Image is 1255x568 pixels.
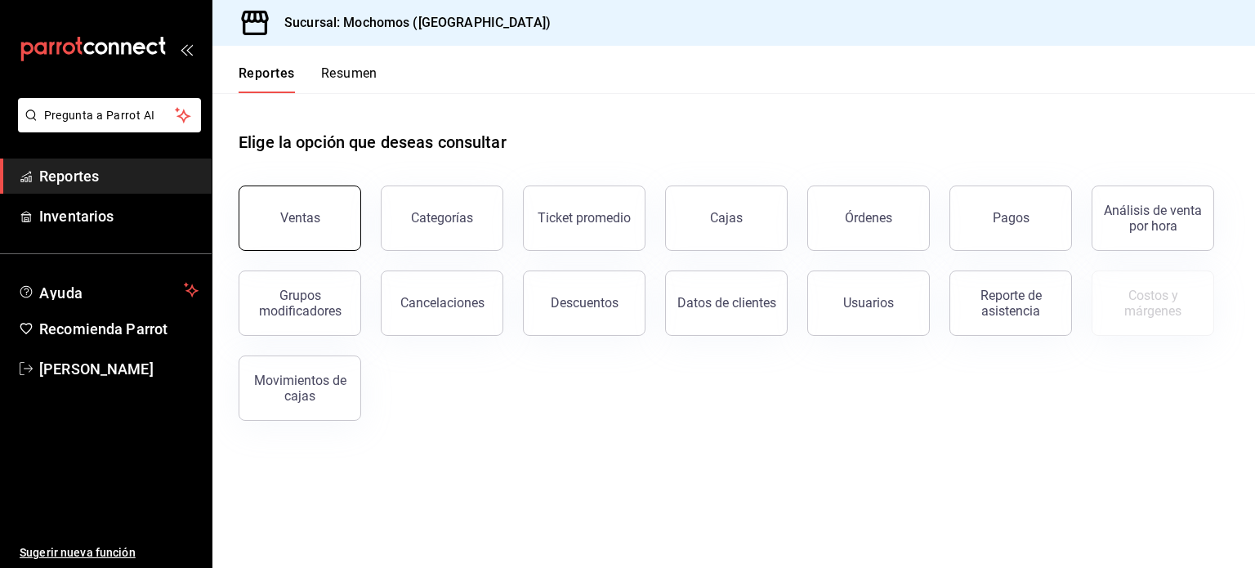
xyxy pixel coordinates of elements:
[239,65,295,93] button: Reportes
[665,271,788,336] button: Datos de clientes
[400,295,485,311] div: Cancelaciones
[381,271,503,336] button: Cancelaciones
[677,295,776,311] div: Datos de clientes
[381,186,503,251] button: Categorías
[44,107,176,124] span: Pregunta a Parrot AI
[523,186,645,251] button: Ticket promedio
[843,295,894,311] div: Usuarios
[39,165,199,187] span: Reportes
[249,373,351,404] div: Movimientos de cajas
[993,210,1029,226] div: Pagos
[239,65,377,93] div: navigation tabs
[523,271,645,336] button: Descuentos
[845,210,892,226] div: Órdenes
[39,318,199,340] span: Recomienda Parrot
[239,356,361,421] button: Movimientos de cajas
[551,295,619,311] div: Descuentos
[949,186,1072,251] button: Pagos
[249,288,351,319] div: Grupos modificadores
[39,205,199,227] span: Inventarios
[1102,203,1204,234] div: Análisis de venta por hora
[321,65,377,93] button: Resumen
[18,98,201,132] button: Pregunta a Parrot AI
[1092,186,1214,251] button: Análisis de venta por hora
[949,271,1072,336] button: Reporte de asistencia
[960,288,1061,319] div: Reporte de asistencia
[411,210,473,226] div: Categorías
[239,130,507,154] h1: Elige la opción que deseas consultar
[807,186,930,251] button: Órdenes
[180,42,193,56] button: open_drawer_menu
[1102,288,1204,319] div: Costos y márgenes
[710,208,744,228] div: Cajas
[271,13,551,33] h3: Sucursal: Mochomos ([GEOGRAPHIC_DATA])
[280,210,320,226] div: Ventas
[239,186,361,251] button: Ventas
[20,544,199,561] span: Sugerir nueva función
[807,271,930,336] button: Usuarios
[39,280,177,300] span: Ayuda
[538,210,631,226] div: Ticket promedio
[39,358,199,380] span: [PERSON_NAME]
[239,271,361,336] button: Grupos modificadores
[1092,271,1214,336] button: Contrata inventarios para ver este reporte
[665,186,788,251] a: Cajas
[11,119,201,136] a: Pregunta a Parrot AI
